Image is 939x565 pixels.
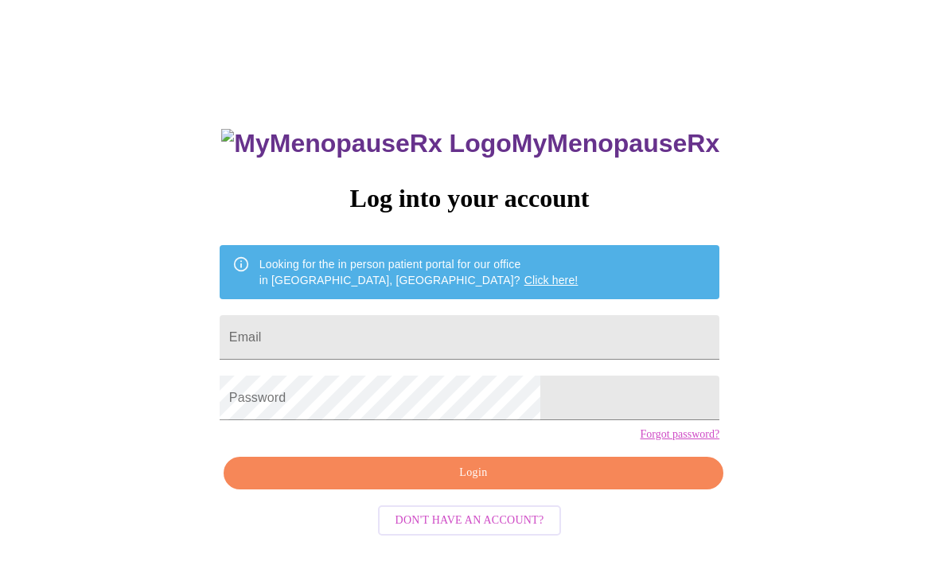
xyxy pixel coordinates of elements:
img: MyMenopauseRx Logo [221,129,511,158]
div: Looking for the in person patient portal for our office in [GEOGRAPHIC_DATA], [GEOGRAPHIC_DATA]? [259,250,579,294]
h3: Log into your account [220,184,719,213]
button: Login [224,457,723,489]
a: Don't have an account? [374,512,566,525]
h3: MyMenopauseRx [221,129,719,158]
a: Forgot password? [640,428,719,441]
span: Login [242,463,705,483]
button: Don't have an account? [378,505,562,536]
a: Click here! [524,274,579,286]
span: Don't have an account? [395,511,544,531]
